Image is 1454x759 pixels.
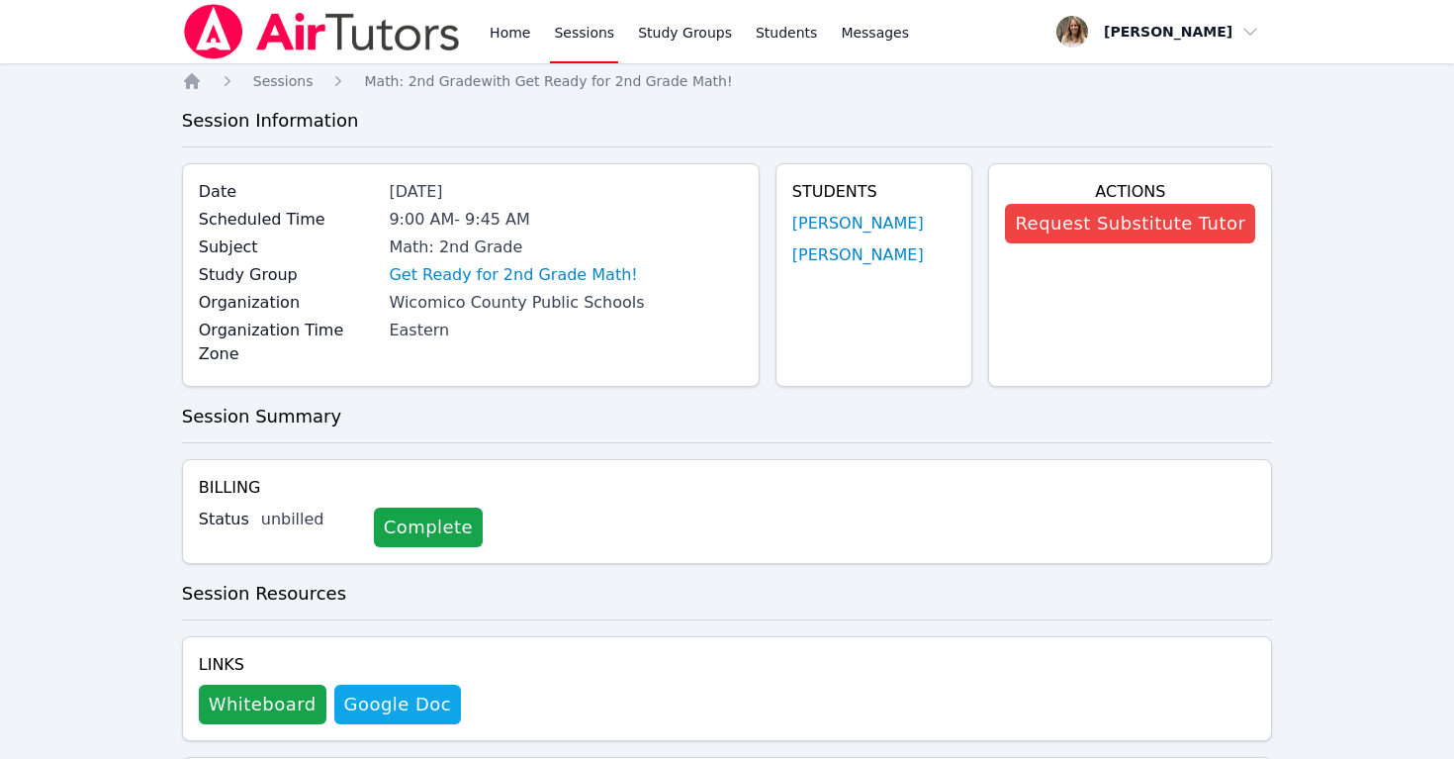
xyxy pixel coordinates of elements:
[389,319,742,342] div: Eastern
[182,71,1273,91] nav: Breadcrumb
[182,580,1273,608] h3: Session Resources
[389,208,742,232] div: 9:00 AM - 9:45 AM
[364,73,732,89] span: Math: 2nd Grade with Get Ready for 2nd Grade Math!
[253,73,314,89] span: Sessions
[1005,204,1255,243] button: Request Substitute Tutor
[389,291,742,315] div: Wicomico County Public Schools
[1005,180,1255,204] h4: Actions
[374,508,483,547] a: Complete
[261,508,358,531] div: unbilled
[182,403,1273,430] h3: Session Summary
[792,180,956,204] h4: Students
[182,107,1273,135] h3: Session Information
[199,208,378,232] label: Scheduled Time
[199,476,1256,500] h4: Billing
[199,319,378,366] label: Organization Time Zone
[182,4,462,59] img: Air Tutors
[389,263,637,287] a: Get Ready for 2nd Grade Math!
[199,291,378,315] label: Organization
[199,508,249,531] label: Status
[199,263,378,287] label: Study Group
[389,236,742,259] div: Math: 2nd Grade
[253,71,314,91] a: Sessions
[199,236,378,259] label: Subject
[792,212,924,236] a: [PERSON_NAME]
[792,243,924,267] a: [PERSON_NAME]
[364,71,732,91] a: Math: 2nd Gradewith Get Ready for 2nd Grade Math!
[334,685,461,724] a: Google Doc
[389,180,742,204] div: [DATE]
[841,23,909,43] span: Messages
[199,653,461,677] h4: Links
[199,180,378,204] label: Date
[199,685,326,724] button: Whiteboard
